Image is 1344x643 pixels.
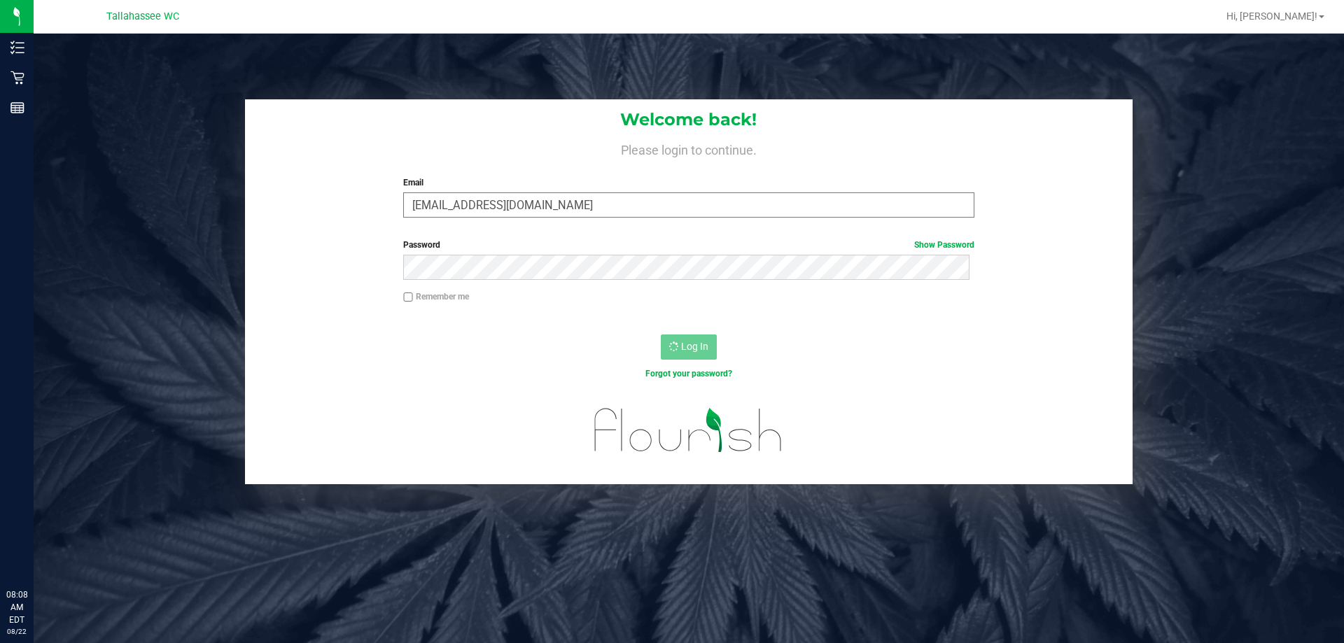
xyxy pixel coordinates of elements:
[403,290,469,303] label: Remember me
[403,176,974,189] label: Email
[6,588,27,626] p: 08:08 AM EDT
[245,140,1133,157] h4: Please login to continue.
[577,395,799,466] img: flourish_logo.svg
[106,10,179,22] span: Tallahassee WC
[6,626,27,637] p: 08/22
[681,341,708,352] span: Log In
[1226,10,1317,22] span: Hi, [PERSON_NAME]!
[914,240,974,250] a: Show Password
[10,71,24,85] inline-svg: Retail
[403,292,413,302] input: Remember me
[403,240,440,250] span: Password
[10,41,24,55] inline-svg: Inventory
[645,369,732,379] a: Forgot your password?
[661,334,717,360] button: Log In
[245,111,1133,129] h1: Welcome back!
[10,101,24,115] inline-svg: Reports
